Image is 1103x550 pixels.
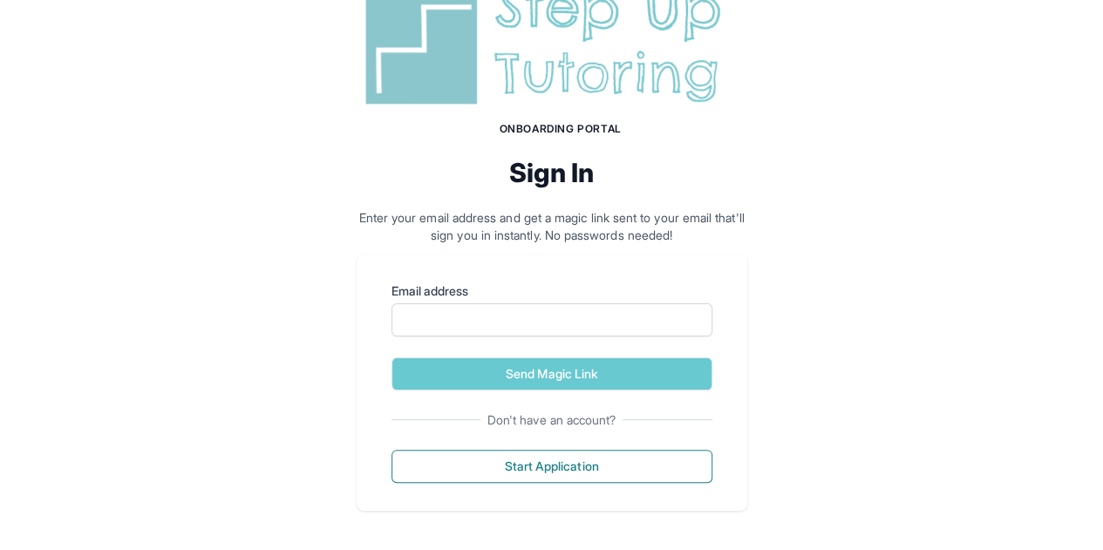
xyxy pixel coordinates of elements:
[357,157,747,188] h2: Sign In
[391,357,712,390] button: Send Magic Link
[357,209,747,244] p: Enter your email address and get a magic link sent to your email that'll sign you in instantly. N...
[480,411,623,429] span: Don't have an account?
[391,282,712,300] label: Email address
[374,122,747,136] h1: Onboarding Portal
[391,450,712,483] button: Start Application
